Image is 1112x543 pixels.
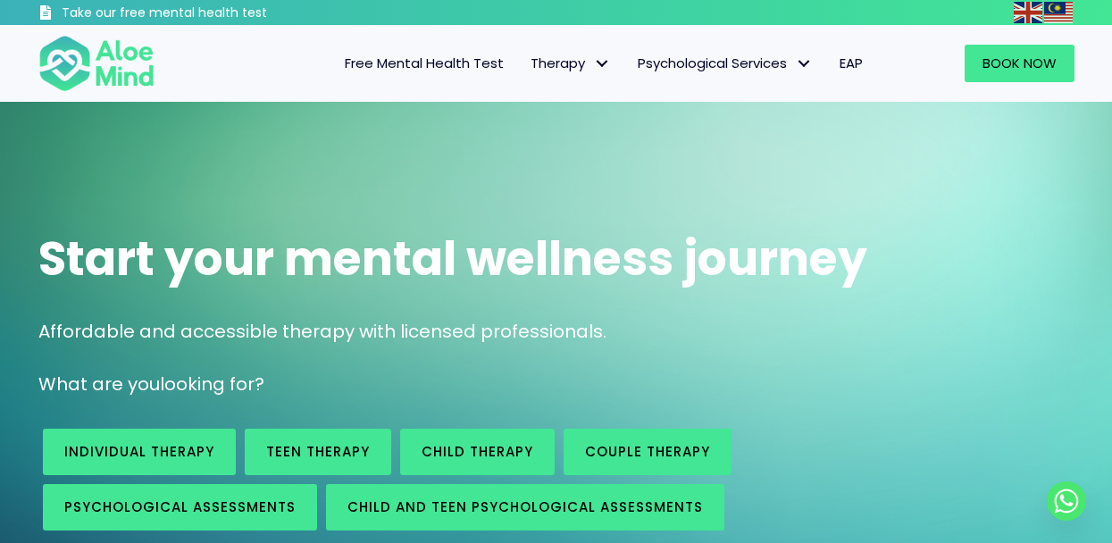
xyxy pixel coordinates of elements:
img: Aloe mind Logo [38,34,155,93]
a: Take our free mental health test [38,4,363,25]
a: Psychological ServicesPsychological Services: submenu [624,45,826,82]
a: Whatsapp [1047,481,1086,521]
span: Psychological Services [638,54,813,72]
span: Child Therapy [422,442,533,461]
a: Individual therapy [43,429,236,475]
span: Book Now [982,54,1057,72]
span: Teen Therapy [266,442,370,461]
span: Psychological Services: submenu [791,51,817,77]
a: Child and Teen Psychological assessments [326,484,724,530]
a: Couple therapy [564,429,732,475]
p: Affordable and accessible therapy with licensed professionals. [38,319,1074,345]
span: What are you [38,372,160,397]
img: ms [1044,2,1073,23]
a: TherapyTherapy: submenu [517,45,624,82]
a: English [1014,2,1044,22]
span: looking for? [160,372,264,397]
span: EAP [840,54,863,72]
a: Psychological assessments [43,484,317,530]
a: EAP [826,45,876,82]
span: Couple therapy [585,442,710,461]
span: Therapy: submenu [589,51,615,77]
img: en [1014,2,1042,23]
h3: Take our free mental health test [62,4,363,22]
a: Malay [1044,2,1074,22]
span: Therapy [531,54,611,72]
nav: Menu [178,45,876,82]
span: Individual therapy [64,442,214,461]
span: Free Mental Health Test [345,54,504,72]
span: Child and Teen Psychological assessments [347,497,703,516]
a: Free Mental Health Test [331,45,517,82]
span: Psychological assessments [64,497,296,516]
span: Start your mental wellness journey [38,226,867,291]
a: Book Now [965,45,1074,82]
a: Child Therapy [400,429,555,475]
a: Teen Therapy [245,429,391,475]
